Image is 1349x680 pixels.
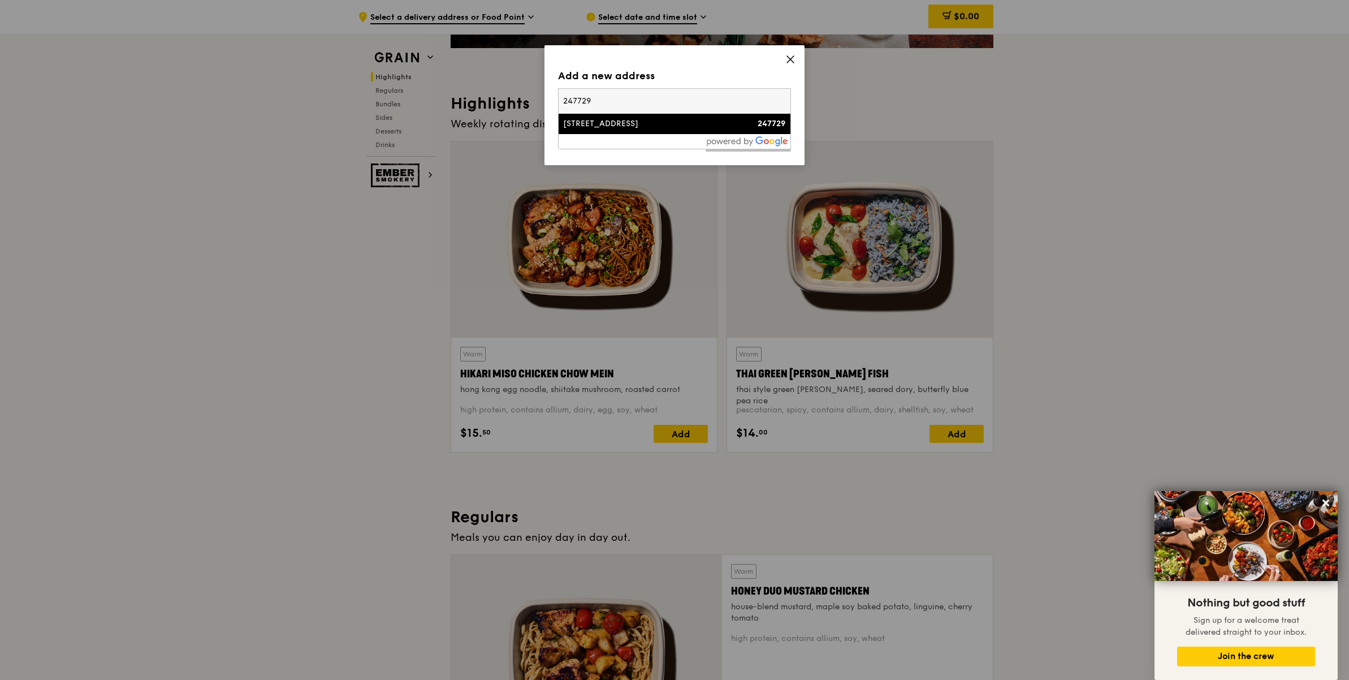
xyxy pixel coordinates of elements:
button: Join the crew [1177,647,1315,666]
img: DSC07876-Edit02-Large.jpeg [1155,491,1338,581]
span: Sign up for a welcome treat delivered straight to your inbox. [1186,616,1307,637]
button: Close [1317,494,1335,512]
img: powered-by-google.60e8a832.png [707,136,788,147]
strong: 247729 [758,119,786,128]
span: Nothing but good stuff [1187,596,1305,610]
div: Add a new address [558,68,791,84]
div: [STREET_ADDRESS] [563,118,730,130]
